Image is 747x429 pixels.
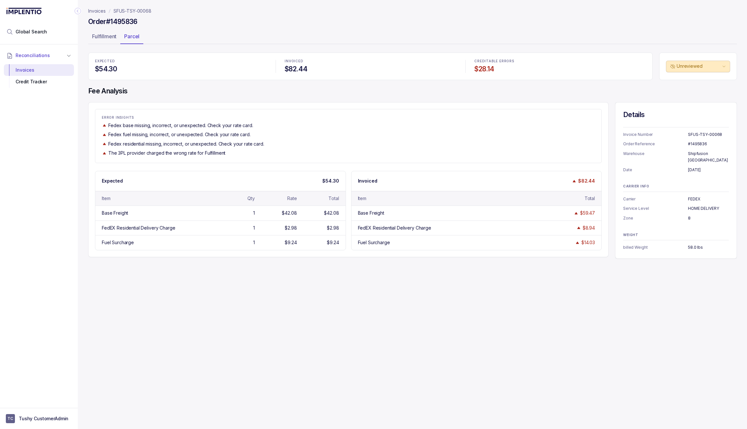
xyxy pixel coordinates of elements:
[92,32,116,40] p: Fulfillment
[623,196,688,202] p: Carrier
[102,225,175,231] div: FedEX Residential Delivery Charge
[102,210,128,216] div: Base Freight
[4,63,74,89] div: Reconciliations
[578,178,595,184] p: $82.44
[358,195,366,202] div: Item
[88,87,737,96] h4: Fee Analysis
[102,123,107,128] img: trend image
[19,415,68,422] p: Tushy CustomerAdmin
[358,225,431,231] div: FedEX Residential Delivery Charge
[120,31,143,44] li: Tab Parcel
[327,225,339,231] div: $2.98
[623,150,688,163] p: Warehouse
[328,195,339,202] div: Total
[324,210,339,216] div: $42.08
[623,131,688,138] p: Invoice Number
[285,59,456,63] p: INVOICED
[688,244,729,251] p: 58.0 lbs
[108,131,251,138] p: Fedex fuel missing, incorrect, or unexpected. Check your rate card.
[247,195,255,202] div: Qty
[9,64,69,76] div: Invoices
[6,414,15,423] span: User initials
[287,195,297,202] div: Rate
[322,178,339,184] p: $54.30
[95,65,267,74] h4: $54.30
[108,150,225,156] p: The 3PL provider charged the wrong rate for Fulfillment
[88,31,737,44] ul: Tab Group
[102,132,107,137] img: trend image
[88,17,137,26] h4: Order #1495836
[285,239,297,246] div: $9.24
[585,195,595,202] div: Total
[113,8,151,14] a: SFUS-TSY-00068
[688,196,729,202] p: FEDEX
[358,178,377,184] p: Invoiced
[623,244,688,251] p: billed Weight
[6,414,72,423] button: User initialsTushy CustomerAdmin
[285,225,297,231] div: $2.98
[102,195,110,202] div: Item
[88,8,106,14] a: Invoices
[88,8,151,14] nav: breadcrumb
[580,210,595,216] div: $59.47
[253,210,255,216] div: 1
[108,122,253,129] p: Fedex base missing, incorrect, or unexpected. Check your rate card.
[474,65,646,74] h4: $28.14
[124,32,139,40] p: Parcel
[16,52,50,59] span: Reconciliations
[102,116,595,120] p: ERROR INSIGHTS
[623,185,729,188] p: CARRIER INFO
[102,239,134,246] div: Fuel Surcharge
[583,225,595,231] div: $8.94
[575,240,580,245] img: trend image
[9,76,69,88] div: Credit Tracker
[572,179,577,184] img: trend image
[688,205,729,212] p: HOME DELIVERY
[95,59,267,63] p: EXPECTED
[4,48,74,63] button: Reconciliations
[576,225,581,230] img: trend image
[253,239,255,246] div: 1
[688,215,729,221] p: 8
[623,110,729,119] h4: Details
[581,239,595,246] div: $14.03
[108,141,264,147] p: Fedex residential missing, incorrect, or unexpected. Check your rate card.
[358,210,384,216] div: Base Freight
[688,141,729,147] p: #1495836
[623,131,729,173] ul: Information Summary
[285,65,456,74] h4: $82.44
[623,215,688,221] p: Zone
[102,151,107,156] img: trend image
[282,210,297,216] div: $42.08
[688,150,729,163] p: Shipfusion [GEOGRAPHIC_DATA]
[623,244,729,251] ul: Information Summary
[358,239,390,246] div: Fuel Surcharge
[327,239,339,246] div: $9.24
[666,61,730,72] button: Unreviewed
[623,167,688,173] p: Date
[102,141,107,146] img: trend image
[74,7,82,15] div: Collapse Icon
[623,205,688,212] p: Service Level
[88,31,120,44] li: Tab Fulfillment
[688,167,729,173] p: [DATE]
[623,141,688,147] p: Order Reference
[574,211,579,216] img: trend image
[474,59,646,63] p: CREDITABLE ERRORS
[623,233,729,237] p: WEIGHT
[677,63,721,69] p: Unreviewed
[102,178,123,184] p: Expected
[623,196,729,221] ul: Information Summary
[688,131,729,138] p: SFUS-TSY-00068
[16,29,47,35] span: Global Search
[253,225,255,231] div: 1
